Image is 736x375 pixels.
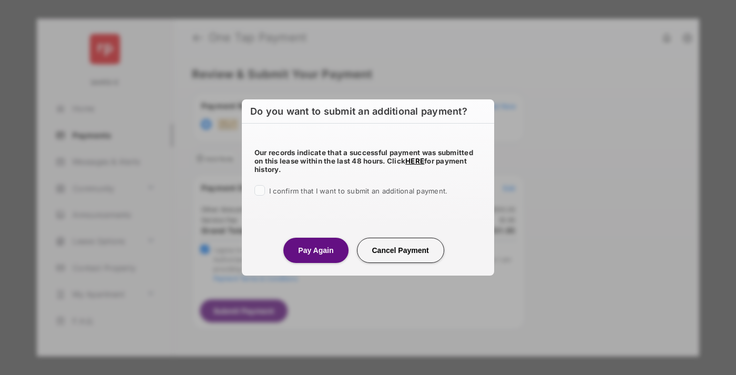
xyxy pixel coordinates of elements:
button: Pay Again [283,238,348,263]
h6: Do you want to submit an additional payment? [242,99,494,124]
a: HERE [405,157,424,165]
h5: Our records indicate that a successful payment was submitted on this lease within the last 48 hou... [254,148,482,174]
span: I confirm that I want to submit an additional payment. [269,187,447,195]
button: Cancel Payment [357,238,444,263]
